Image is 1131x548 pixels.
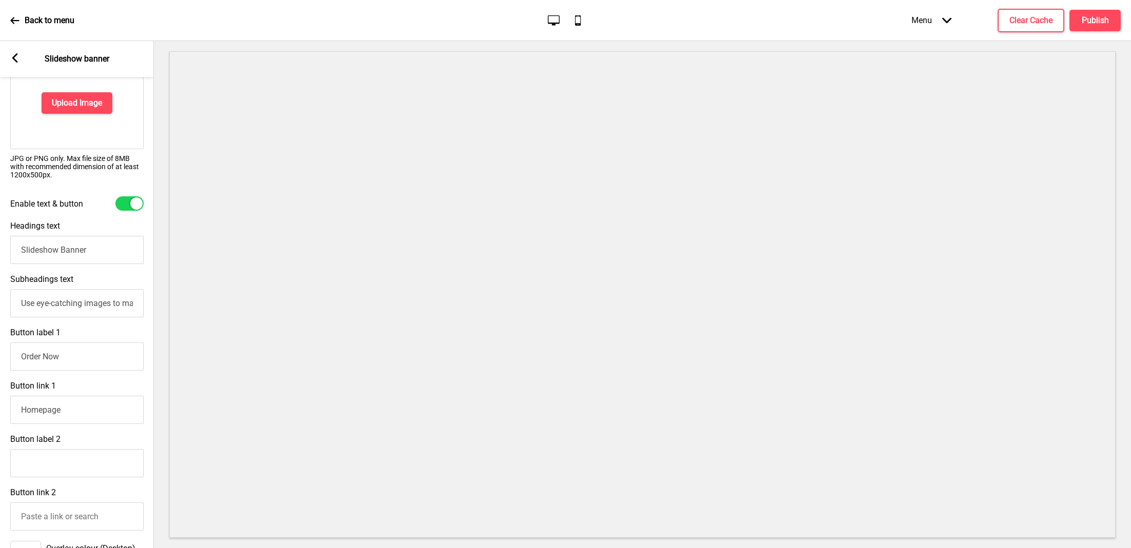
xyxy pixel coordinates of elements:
input: Paste a link or search [10,396,144,424]
h4: Clear Cache [1009,15,1053,26]
label: Headings text [10,221,60,231]
button: Clear Cache [998,9,1064,32]
h4: Publish [1082,15,1109,26]
p: JPG or PNG only. Max file size of 8MB with recommended dimension of at least 1200x500px. [10,154,144,179]
h4: Upload Image [52,97,102,109]
button: Upload Image [42,92,112,114]
label: Button link 1 [10,381,56,391]
p: Back to menu [25,15,74,26]
label: Subheadings text [10,274,73,284]
p: Slideshow banner [45,53,109,65]
input: Paste a link or search [10,502,144,531]
a: Back to menu [10,7,74,34]
label: Enable text & button [10,199,83,209]
button: Publish [1069,10,1121,31]
label: Button label 2 [10,434,61,444]
label: Button label 1 [10,328,61,337]
div: Menu [901,5,962,35]
label: Button link 2 [10,488,56,497]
